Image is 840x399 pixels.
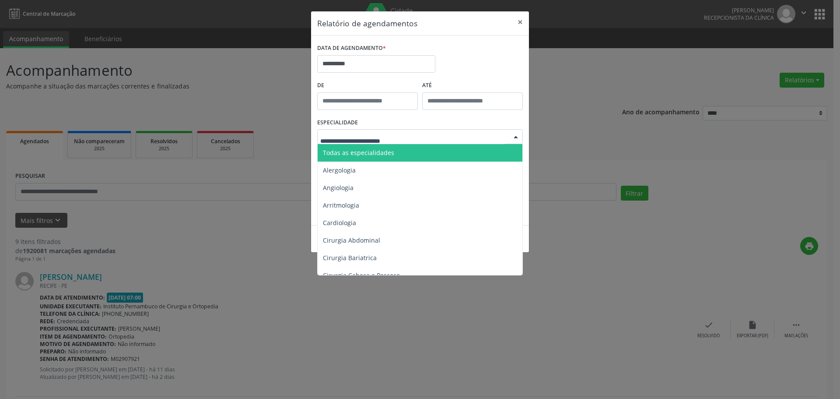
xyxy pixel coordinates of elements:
label: DATA DE AGENDAMENTO [317,42,386,55]
span: Todas as especialidades [323,148,394,157]
label: ATÉ [422,79,523,92]
span: Angiologia [323,184,353,192]
h5: Relatório de agendamentos [317,18,417,29]
span: Cardiologia [323,219,356,227]
label: De [317,79,418,92]
span: Cirurgia Abdominal [323,236,380,244]
button: Close [511,11,529,33]
span: Arritmologia [323,201,359,209]
span: Cirurgia Cabeça e Pescoço [323,271,400,279]
span: Alergologia [323,166,356,174]
span: Cirurgia Bariatrica [323,254,377,262]
label: ESPECIALIDADE [317,116,358,130]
